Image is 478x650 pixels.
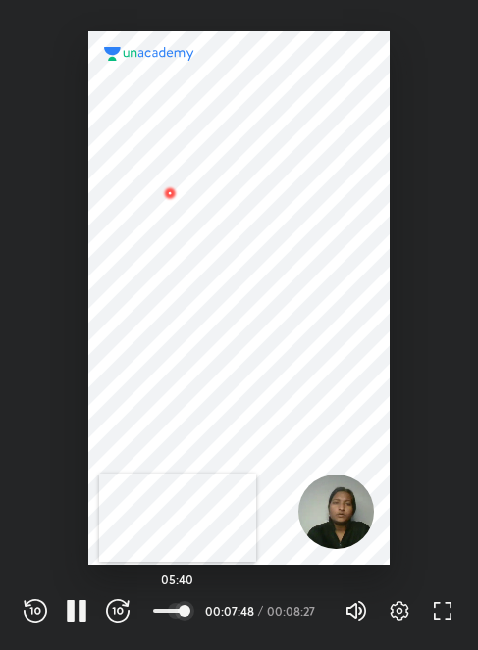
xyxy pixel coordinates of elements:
img: logo.2a7e12a2.svg [104,47,194,61]
div: 00:07:48 [205,605,254,617]
div: 00:08:27 [267,605,321,617]
div: / [258,605,263,617]
h5: 05:40 [161,574,193,585]
img: wMgqJGBwKWe8AAAAABJRU5ErkJggg== [159,181,183,205]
